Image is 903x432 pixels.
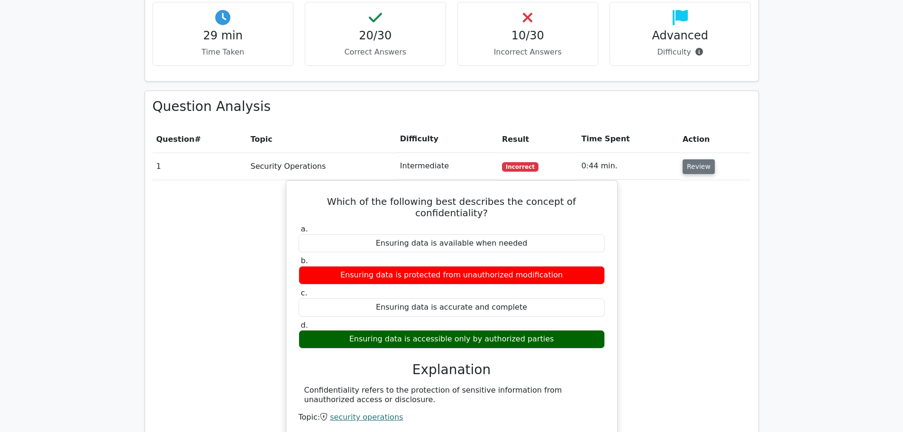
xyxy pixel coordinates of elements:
[153,99,751,115] h3: Question Analysis
[153,153,247,180] td: 1
[679,126,751,153] th: Action
[247,153,396,180] td: Security Operations
[161,29,286,43] h4: 29 min
[577,153,679,180] td: 0:44 min.
[153,126,247,153] th: #
[618,46,743,58] p: Difficulty
[298,196,606,219] h5: Which of the following best describes the concept of confidentiality?
[299,330,605,349] div: Ensuring data is accessible only by authorized parties
[618,29,743,43] h4: Advanced
[247,126,396,153] th: Topic
[330,413,403,422] a: security operations
[396,153,498,180] td: Intermediate
[301,256,308,265] span: b.
[396,126,498,153] th: Difficulty
[301,224,308,233] span: a.
[301,321,308,330] span: d.
[299,298,605,317] div: Ensuring data is accurate and complete
[299,234,605,253] div: Ensuring data is available when needed
[577,126,679,153] th: Time Spent
[313,29,438,43] h4: 20/30
[299,266,605,285] div: Ensuring data is protected from unauthorized modification
[465,46,591,58] p: Incorrect Answers
[299,413,605,423] div: Topic:
[304,386,599,405] div: Confidentiality refers to the protection of sensitive information from unauthorized access or dis...
[683,159,715,174] button: Review
[502,162,538,172] span: Incorrect
[161,46,286,58] p: Time Taken
[304,362,599,378] h3: Explanation
[156,135,195,144] span: Question
[465,29,591,43] h4: 10/30
[301,288,308,297] span: c.
[498,126,577,153] th: Result
[313,46,438,58] p: Correct Answers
